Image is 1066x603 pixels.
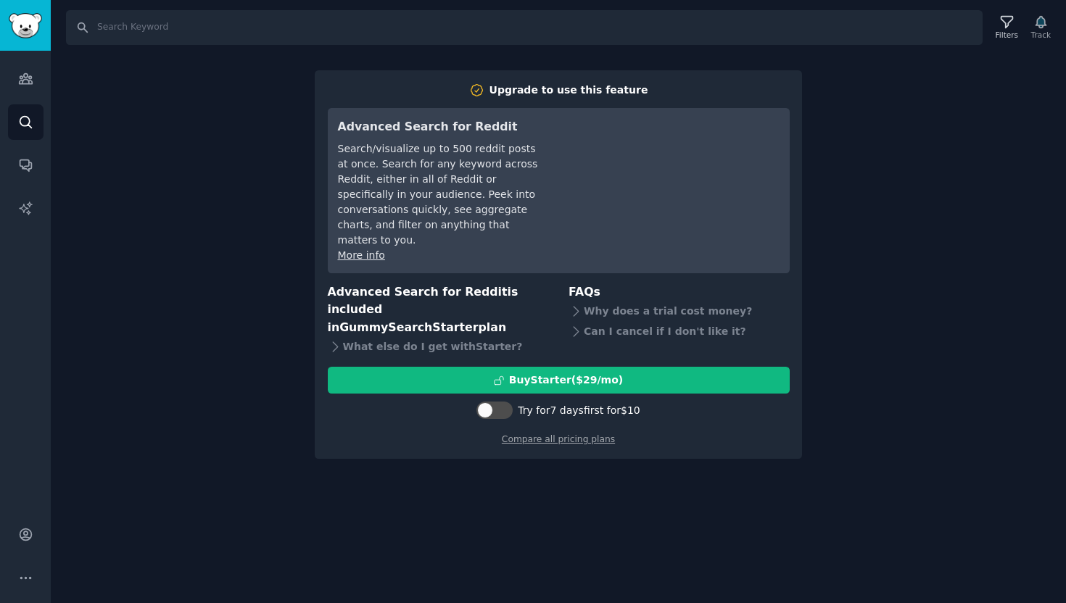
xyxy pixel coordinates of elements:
[569,283,790,301] h3: FAQs
[328,336,549,357] div: What else do I get with Starter ?
[569,321,790,341] div: Can I cancel if I don't like it?
[562,118,780,227] iframe: YouTube video player
[328,367,790,394] button: BuyStarter($29/mo)
[66,10,983,45] input: Search Keyword
[338,118,542,136] h3: Advanced Search for Reddit
[339,320,478,334] span: GummySearch Starter
[569,301,790,321] div: Why does a trial cost money?
[9,13,42,38] img: GummySearch logo
[996,30,1018,40] div: Filters
[518,403,640,418] div: Try for 7 days first for $10
[502,434,615,444] a: Compare all pricing plans
[338,249,385,261] a: More info
[328,283,549,337] h3: Advanced Search for Reddit is included in plan
[489,83,648,98] div: Upgrade to use this feature
[338,141,542,248] div: Search/visualize up to 500 reddit posts at once. Search for any keyword across Reddit, either in ...
[509,373,623,388] div: Buy Starter ($ 29 /mo )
